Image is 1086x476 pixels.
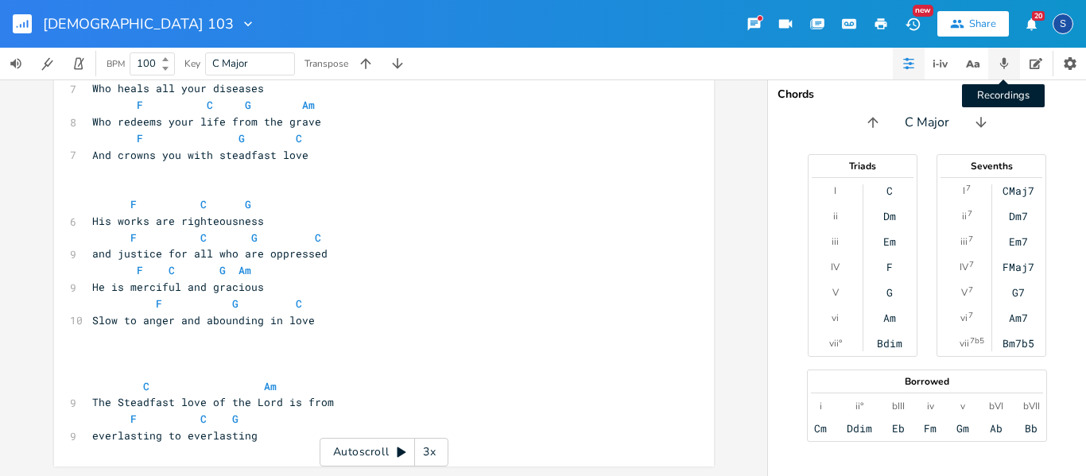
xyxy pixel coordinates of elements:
[962,210,967,223] div: ii
[219,263,226,277] span: G
[877,337,902,350] div: Bdim
[809,161,917,171] div: Triads
[43,17,234,31] span: [DEMOGRAPHIC_DATA] 103
[200,197,207,211] span: C
[200,230,207,245] span: C
[245,197,251,211] span: G
[927,400,934,412] div: iv
[924,422,937,435] div: Fm
[960,337,969,350] div: vii
[264,379,277,393] span: Am
[968,309,973,322] sup: 7
[1053,14,1073,34] div: sarahames11
[1003,337,1034,350] div: Bm7b5
[1012,286,1025,299] div: G7
[92,280,264,294] span: He is merciful and gracious
[320,438,448,466] div: Autoscroll
[143,379,149,393] span: C
[130,197,137,211] span: F
[302,98,315,112] span: Am
[969,17,996,31] div: Share
[137,131,143,145] span: F
[960,312,968,324] div: vi
[232,296,239,311] span: G
[883,312,896,324] div: Am
[212,56,248,71] span: C Major
[847,422,872,435] div: Ddim
[820,400,822,412] div: i
[990,422,1003,435] div: Ab
[239,131,245,145] span: G
[1025,422,1038,435] div: Bb
[92,114,321,129] span: Who redeems your life from the grave
[92,246,328,261] span: and justice for all who are oppressed
[296,296,302,311] span: C
[831,261,840,273] div: IV
[961,286,968,299] div: V
[970,335,984,347] sup: 7b5
[778,89,1076,100] div: Chords
[969,258,974,271] sup: 7
[200,412,207,426] span: C
[968,207,972,220] sup: 7
[966,182,971,195] sup: 7
[92,148,308,162] span: And crowns you with steadfast love
[1003,261,1034,273] div: FMaj7
[1053,6,1073,42] button: S
[1009,210,1028,223] div: Dm7
[251,230,258,245] span: G
[207,98,213,112] span: C
[92,395,334,409] span: The Steadfast love of the Lord is from
[304,59,348,68] div: Transpose
[92,313,315,327] span: Slow to anger and abounding in love
[913,5,933,17] div: New
[315,230,321,245] span: C
[1015,10,1047,38] button: 20
[156,296,162,311] span: F
[832,312,839,324] div: vi
[960,261,968,273] div: IV
[137,98,143,112] span: F
[137,263,143,277] span: F
[1023,400,1040,412] div: bVII
[832,235,839,248] div: iii
[905,114,949,132] span: C Major
[886,261,893,273] div: F
[130,412,137,426] span: F
[883,235,896,248] div: Em
[1009,235,1028,248] div: Em7
[883,210,896,223] div: Dm
[956,422,969,435] div: Gm
[833,210,838,223] div: ii
[1003,184,1034,197] div: CMaj7
[245,98,251,112] span: G
[968,233,973,246] sup: 7
[92,214,264,228] span: His works are righteousness
[296,131,302,145] span: C
[886,184,893,197] div: C
[1009,312,1028,324] div: Am7
[937,161,1045,171] div: Sevenths
[886,286,893,299] div: G
[897,10,929,38] button: New
[988,48,1020,79] button: Recordings
[415,438,444,466] div: 3x
[184,59,200,68] div: Key
[855,400,863,412] div: ii°
[968,284,973,296] sup: 7
[834,184,836,197] div: I
[832,286,839,299] div: V
[892,400,905,412] div: bIII
[937,11,1009,37] button: Share
[130,230,137,245] span: F
[814,422,827,435] div: Cm
[92,428,258,443] span: everlasting to everlasting
[1032,11,1045,21] div: 20
[808,377,1046,386] div: Borrowed
[960,235,968,248] div: iii
[169,263,175,277] span: C
[829,337,842,350] div: vii°
[232,412,239,426] span: G
[107,60,125,68] div: BPM
[960,400,965,412] div: v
